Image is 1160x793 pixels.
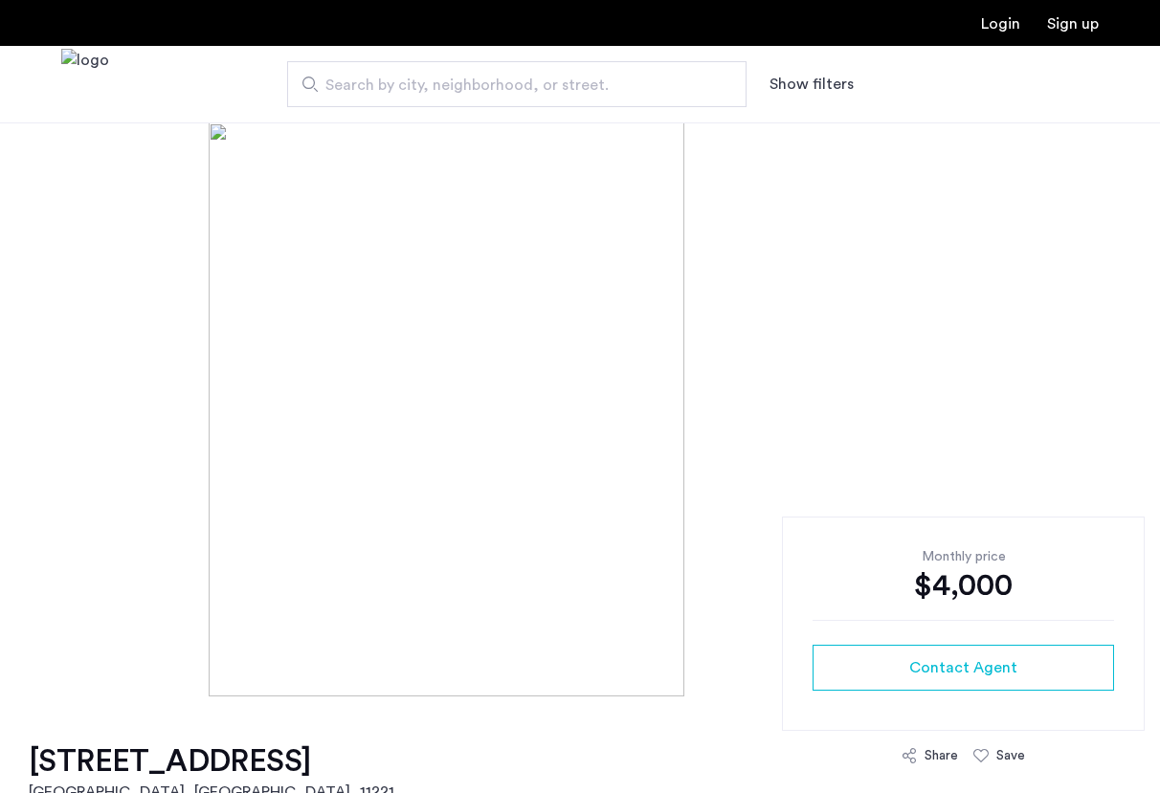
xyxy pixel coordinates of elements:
a: Cazamio Logo [61,49,109,121]
img: [object%20Object] [209,122,951,696]
img: logo [61,49,109,121]
div: Monthly price [813,547,1114,566]
span: Search by city, neighborhood, or street. [325,74,693,97]
div: Share [925,746,958,765]
div: Save [996,746,1025,765]
button: Show or hide filters [770,73,854,96]
button: button [813,645,1114,691]
div: $4,000 [813,566,1114,605]
a: Login [981,16,1020,32]
a: Registration [1047,16,1099,32]
span: Contact Agent [909,656,1017,679]
h1: [STREET_ADDRESS] [29,742,394,781]
input: Apartment Search [287,61,747,107]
